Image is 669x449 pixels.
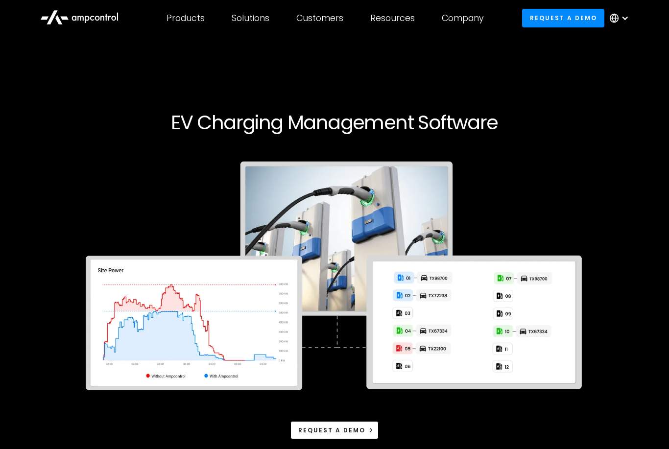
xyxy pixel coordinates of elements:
div: Resources [370,13,415,24]
a: Request a demo [522,9,604,27]
div: Customers [296,13,343,24]
a: Request a demo [290,421,379,439]
div: Company [442,13,484,24]
img: Software for electric vehicle charging optimization [76,146,593,409]
div: Request a demo [298,426,365,435]
div: Solutions [232,13,269,24]
div: Products [167,13,205,24]
h1: EV Charging Management Software [76,111,593,134]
